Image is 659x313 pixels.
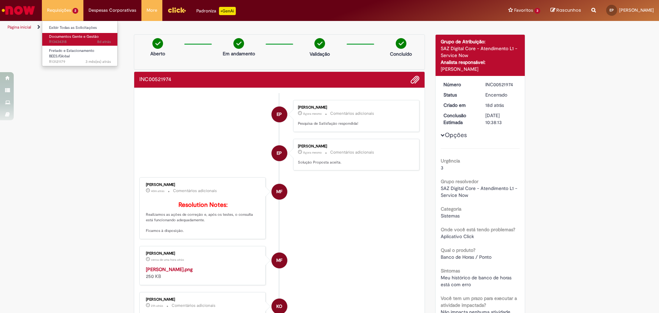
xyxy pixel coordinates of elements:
[441,254,492,260] span: Banco de Horas / Ponto
[551,7,581,14] a: Rascunhos
[151,258,184,262] span: cerca de uma hora atrás
[49,34,99,39] span: Documentos Gente e Gestão
[619,7,654,13] span: [PERSON_NAME]
[146,202,260,234] p: Realizamos as ações de correção e, após os testes, o consulta está funcionando adequadamente. Fic...
[441,233,474,239] span: Aplicativo Click
[42,47,118,62] a: Aberto R13121179 : Fretado e Estacionamento BEES/Global
[42,33,118,46] a: Aberto R13434318 : Documentos Gente e Gestão
[303,112,322,116] time: 28/08/2025 17:38:22
[151,304,163,308] span: 21h atrás
[47,7,71,14] span: Requisições
[150,50,165,57] p: Aberto
[485,81,517,88] div: INC00521974
[441,247,475,253] b: Qual o produto?
[277,145,282,161] span: EP
[438,102,481,109] dt: Criado em
[271,107,287,122] div: Eduardo Peters Paternesi
[277,106,282,123] span: EP
[152,38,163,49] img: check-circle-green.png
[89,7,136,14] span: Despesas Corporativas
[441,295,517,308] b: Você tem um prazo para executar a atividade impactada?
[147,7,157,14] span: More
[146,183,260,187] div: [PERSON_NAME]
[139,77,171,83] h2: INC00521974 Histórico de tíquete
[441,213,460,219] span: Sistemas
[8,24,31,30] a: Página inicial
[298,121,412,126] p: Pesquisa de Satisfação respondida!
[485,102,504,108] time: 11/08/2025 07:16:13
[303,112,322,116] span: Agora mesmo
[146,266,260,280] div: 250 KB
[151,189,164,193] span: 40m atrás
[314,38,325,49] img: check-circle-green.png
[146,266,193,272] a: [PERSON_NAME].png
[441,226,515,233] b: Onde você está tendo problemas?
[223,50,255,57] p: Em andamento
[298,105,412,110] div: [PERSON_NAME]
[276,252,282,269] span: MF
[233,38,244,49] img: check-circle-green.png
[310,51,330,57] p: Validação
[534,8,540,14] span: 3
[167,5,186,15] img: click_logo_yellow_360x200.png
[298,160,412,165] p: Solução Proposta aceita.
[151,304,163,308] time: 27/08/2025 21:00:47
[97,39,111,44] time: 20/08/2025 22:30:54
[441,38,520,45] div: Grupo de Atribuição:
[441,178,478,185] b: Grupo resolvedor
[85,59,111,64] span: 3 mês(es) atrás
[146,251,260,256] div: [PERSON_NAME]
[485,112,517,126] div: [DATE] 10:38:13
[298,144,412,148] div: [PERSON_NAME]
[276,183,282,200] span: MF
[441,45,520,59] div: SAZ Digital Core - Atendimento L1 - Service Now
[330,111,374,116] small: Comentários adicionais
[303,150,322,155] time: 28/08/2025 17:38:13
[441,268,460,274] b: Sintomas
[438,112,481,126] dt: Conclusão Estimada
[396,38,406,49] img: check-circle-green.png
[610,8,614,12] span: EP
[556,7,581,13] span: Rascunhos
[441,275,513,288] span: Meu histórico de banco de horas está com erro
[72,8,78,14] span: 2
[173,188,217,194] small: Comentários adicionais
[1,3,36,17] img: ServiceNow
[271,253,287,268] div: Matheus Ferreira
[151,258,184,262] time: 28/08/2025 16:32:37
[441,66,520,72] div: [PERSON_NAME]
[485,102,517,109] div: 11/08/2025 07:16:13
[172,303,216,309] small: Comentários adicionais
[485,91,517,98] div: Encerrado
[438,91,481,98] dt: Status
[42,24,118,32] a: Exibir Todas as Solicitações
[514,7,533,14] span: Favoritos
[49,39,111,45] span: R13434318
[438,81,481,88] dt: Número
[271,145,287,161] div: Eduardo Peters Paternesi
[303,150,322,155] span: Agora mesmo
[146,298,260,302] div: [PERSON_NAME]
[196,7,236,15] div: Padroniza
[441,206,461,212] b: Categoria
[441,165,443,171] span: 3
[390,51,412,57] p: Concluído
[151,189,164,193] time: 28/08/2025 16:57:52
[441,158,460,164] b: Urgência
[411,75,419,84] button: Adicionar anexos
[97,39,111,44] span: 8d atrás
[42,21,118,66] ul: Requisições
[441,185,519,198] span: SAZ Digital Core - Atendimento L1 - Service Now
[330,149,374,155] small: Comentários adicionais
[441,59,520,66] div: Analista responsável:
[178,201,228,209] b: Resolution Notes:
[85,59,111,64] time: 03/06/2025 08:02:28
[271,184,287,200] div: Matheus Ferreira
[49,59,111,65] span: R13121179
[49,48,94,59] span: Fretado e Estacionamento BEES/Global
[219,7,236,15] p: +GenAi
[485,102,504,108] span: 18d atrás
[5,21,434,34] ul: Trilhas de página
